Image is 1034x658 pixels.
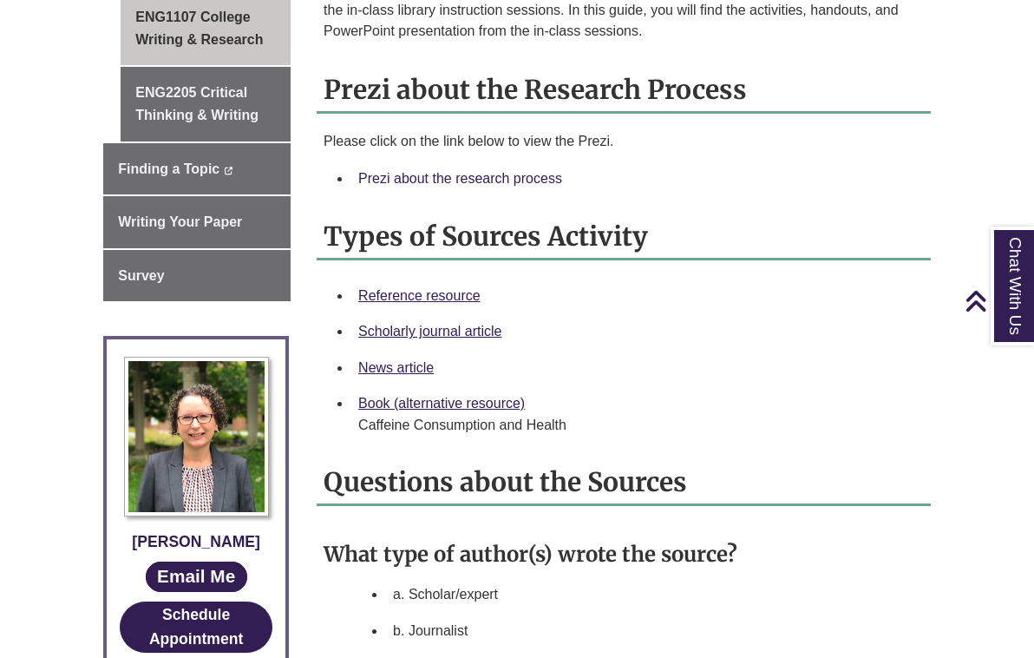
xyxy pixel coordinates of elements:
[965,289,1030,313] a: Back to Top
[386,576,924,613] li: a. Scholar/expert
[358,288,481,303] a: Reference resource
[324,541,737,568] strong: What type of author(s) wrote the source?
[103,250,291,302] a: Survey
[317,214,931,260] h2: Types of Sources Activity
[386,613,924,649] li: b. Journalist
[118,268,164,283] span: Survey
[120,602,272,653] button: Schedule Appointment
[358,324,501,339] a: Scholarly journal article
[118,161,219,176] span: Finding a Topic
[358,396,525,411] a: Book (alternative resource)
[358,360,434,375] a: News article
[317,460,931,506] h2: Questions about the Sources
[103,196,291,248] a: Writing Your Paper
[358,171,562,186] a: Prezi about the research process
[224,167,233,174] i: This link opens in a new window
[146,562,247,592] a: Email Me
[103,143,291,195] a: Finding a Topic
[120,357,272,553] a: Profile Photo [PERSON_NAME]
[317,68,931,114] h2: Prezi about the Research Process
[120,530,272,554] div: [PERSON_NAME]
[121,67,291,141] a: ENG2205 Critical Thinking & Writing
[324,131,924,152] p: Please click on the link below to view the Prezi.
[118,214,242,229] span: Writing Your Paper
[124,357,269,516] img: Profile Photo
[358,415,917,436] div: Caffeine Consumption and Health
